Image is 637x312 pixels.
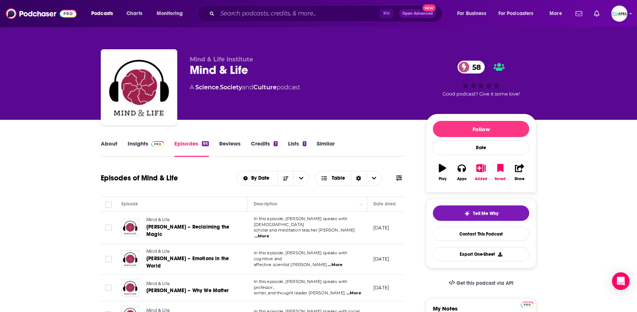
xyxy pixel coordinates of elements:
[121,200,138,208] div: Episode
[86,8,122,19] button: open menu
[204,5,449,22] div: Search podcasts, credits, & more...
[102,51,176,124] img: Mind & Life
[219,140,241,157] a: Reviews
[190,83,300,92] div: A podcast
[611,6,627,22] button: Show profile menu
[101,140,117,157] a: About
[373,225,389,231] p: [DATE]
[317,140,335,157] a: Similar
[442,91,520,97] span: Good podcast? Give it some love!
[373,200,396,208] div: Date Aired
[254,216,347,227] span: In this episode, [PERSON_NAME] speaks with [DEMOGRAPHIC_DATA]
[274,141,277,146] div: 1
[491,159,510,186] button: Saved
[549,8,562,19] span: More
[195,84,219,91] a: Science
[433,247,529,261] button: Export One-Sheet
[105,284,112,291] span: Toggle select row
[146,281,234,287] a: Mind & Life
[101,173,178,183] h1: Episodes of Mind & Life
[146,224,229,237] span: [PERSON_NAME] – Reclaiming the Magic
[254,200,277,208] div: Description
[242,84,253,91] span: and
[433,205,529,221] button: tell me why sparkleTell Me Why
[521,301,534,308] a: Pro website
[456,280,513,286] span: Get this podcast via API
[457,177,467,181] div: Apps
[373,256,389,262] p: [DATE]
[254,262,327,267] span: affective scientist [PERSON_NAME]
[443,274,519,292] a: Get this podcast via API
[351,171,366,185] div: Sort Direction
[105,256,112,262] span: Toggle select row
[146,223,235,238] a: [PERSON_NAME] – Reclaiming the Magic
[6,7,76,21] img: Podchaser - Follow, Share and Rate Podcasts
[278,171,293,185] button: Sort Direction
[174,140,209,157] a: Episodes86
[452,8,495,19] button: open menu
[251,176,272,181] span: By Date
[293,171,309,185] button: open menu
[146,255,229,269] span: [PERSON_NAME] – Emotions in the World
[464,211,470,216] img: tell me why sparkle
[152,8,192,19] button: open menu
[254,290,346,295] span: writer, and thought leader [PERSON_NAME].
[439,177,446,181] div: Play
[494,8,544,19] button: open menu
[457,8,486,19] span: For Business
[251,140,277,157] a: Credits1
[254,250,347,261] span: In this episode, [PERSON_NAME] speaks with cognitive and
[254,279,347,290] span: In this episode, [PERSON_NAME] speaks with professor,
[399,9,436,18] button: Open AdvancedNew
[402,12,433,15] span: Open Advanced
[473,211,498,216] span: Tell Me Why
[254,227,355,233] span: scholar and meditation teacher [PERSON_NAME]
[303,141,306,146] div: 1
[498,8,534,19] span: For Podcasters
[146,217,235,223] a: Mind & Life
[151,141,164,147] img: Podchaser Pro
[452,159,471,186] button: Apps
[611,6,627,22] span: Logged in as Apex
[458,61,485,73] a: 58
[122,8,147,19] a: Charts
[380,9,393,18] span: ⌘ K
[128,140,164,157] a: InsightsPodchaser Pro
[157,8,183,19] span: Monitoring
[219,84,220,91] span: ,
[515,177,524,181] div: Share
[146,281,170,286] span: Mind & Life
[612,272,630,290] div: Open Intercom Messenger
[190,56,253,63] span: Mind & Life Institute
[433,140,529,155] div: Rate
[332,176,345,181] span: Table
[236,171,309,186] h2: Choose List sort
[255,233,269,239] span: ...More
[521,302,534,308] img: Podchaser Pro
[202,141,209,146] div: 86
[475,177,487,181] div: Added
[328,262,342,268] span: ...More
[471,159,491,186] button: Added
[611,6,627,22] img: User Profile
[236,176,278,181] button: open menu
[465,61,485,73] span: 58
[315,171,382,186] button: Choose View
[495,177,506,181] div: Saved
[220,84,242,91] a: Society
[373,284,389,291] p: [DATE]
[146,217,170,222] span: Mind & Life
[127,8,142,19] span: Charts
[426,56,536,101] div: 58Good podcast? Give it some love!
[433,227,529,241] a: Contact This Podcast
[105,224,112,231] span: Toggle select row
[591,7,602,20] a: Show notifications dropdown
[253,84,277,91] a: Culture
[423,4,436,11] span: New
[573,7,585,20] a: Show notifications dropdown
[288,140,306,157] a: Lists1
[91,8,113,19] span: Podcasts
